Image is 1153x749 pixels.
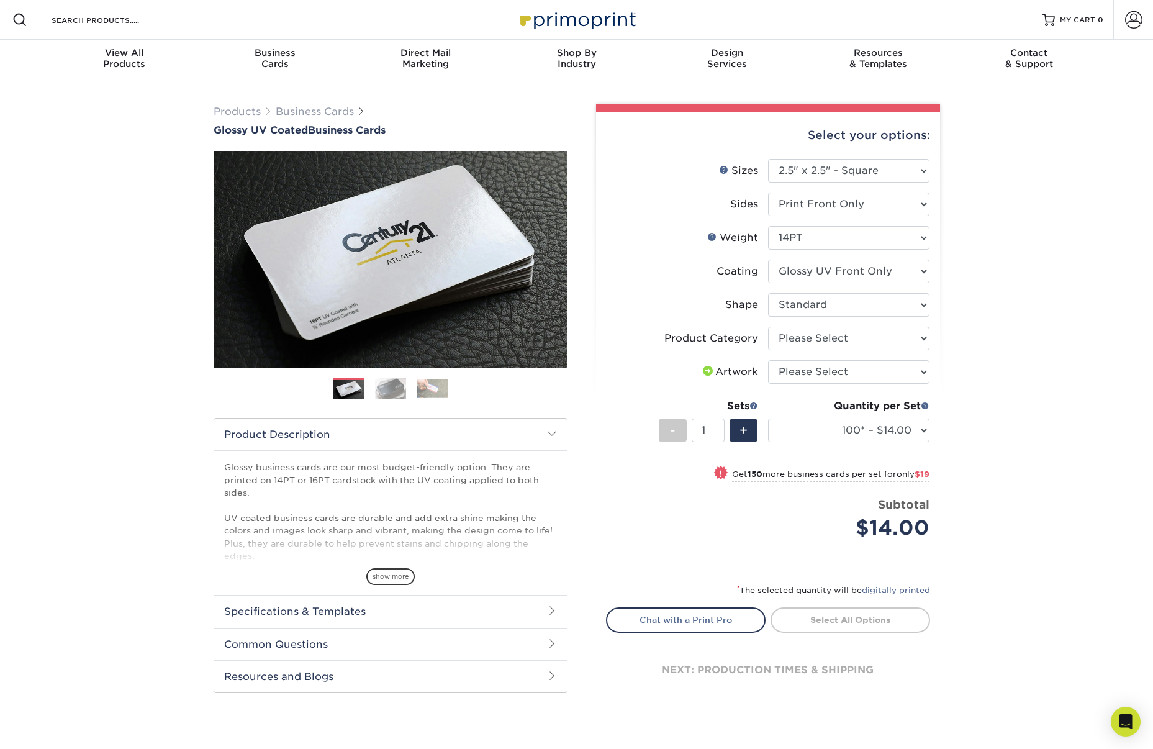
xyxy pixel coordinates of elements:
a: Resources& Templates [803,40,954,79]
span: Glossy UV Coated [214,124,308,136]
div: Weight [707,230,758,245]
span: MY CART [1060,15,1095,25]
strong: 150 [748,470,762,479]
img: Business Cards 02 [375,378,406,399]
span: + [739,421,748,440]
div: $14.00 [777,513,929,543]
div: Services [652,47,803,70]
span: Design [652,47,803,58]
h2: Common Questions [214,628,567,660]
span: ! [719,467,722,480]
input: SEARCH PRODUCTS..... [50,12,171,27]
img: Business Cards 03 [417,379,448,398]
span: Shop By [501,47,652,58]
strong: Subtotal [878,497,929,511]
div: & Templates [803,47,954,70]
span: - [670,421,676,440]
div: Marketing [350,47,501,70]
div: Sets [659,399,758,414]
a: Business Cards [276,106,354,117]
a: digitally printed [862,586,930,595]
div: Industry [501,47,652,70]
p: Glossy business cards are our most budget-friendly option. They are printed on 14PT or 16PT cards... [224,461,557,625]
img: Glossy UV Coated 01 [214,83,567,437]
div: Quantity per Set [768,399,929,414]
a: DesignServices [652,40,803,79]
iframe: Google Customer Reviews [3,711,106,745]
span: show more [366,568,415,585]
small: The selected quantity will be [737,586,930,595]
img: Business Cards 01 [333,374,364,405]
a: View AllProducts [49,40,200,79]
span: Resources [803,47,954,58]
span: only [897,470,929,479]
span: Direct Mail [350,47,501,58]
a: Shop ByIndustry [501,40,652,79]
div: next: production times & shipping [606,633,930,707]
a: Direct MailMarketing [350,40,501,79]
a: Products [214,106,261,117]
div: Products [49,47,200,70]
span: Contact [954,47,1105,58]
div: Coating [717,264,758,279]
span: 0 [1098,16,1103,24]
small: Get more business cards per set for [732,470,929,482]
span: Business [199,47,350,58]
div: Open Intercom Messenger [1111,707,1141,737]
a: Contact& Support [954,40,1105,79]
span: $19 [915,470,929,479]
div: Sizes [719,163,758,178]
h2: Resources and Blogs [214,660,567,692]
a: Chat with a Print Pro [606,607,766,632]
div: Shape [725,297,758,312]
div: Select your options: [606,112,930,159]
div: Artwork [700,365,758,379]
a: Glossy UV CoatedBusiness Cards [214,124,567,136]
a: BusinessCards [199,40,350,79]
img: Primoprint [515,6,639,33]
div: & Support [954,47,1105,70]
h2: Specifications & Templates [214,595,567,627]
span: View All [49,47,200,58]
h1: Business Cards [214,124,567,136]
div: Product Category [664,331,758,346]
a: Select All Options [771,607,930,632]
div: Sides [730,197,758,212]
div: Cards [199,47,350,70]
h2: Product Description [214,419,567,450]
